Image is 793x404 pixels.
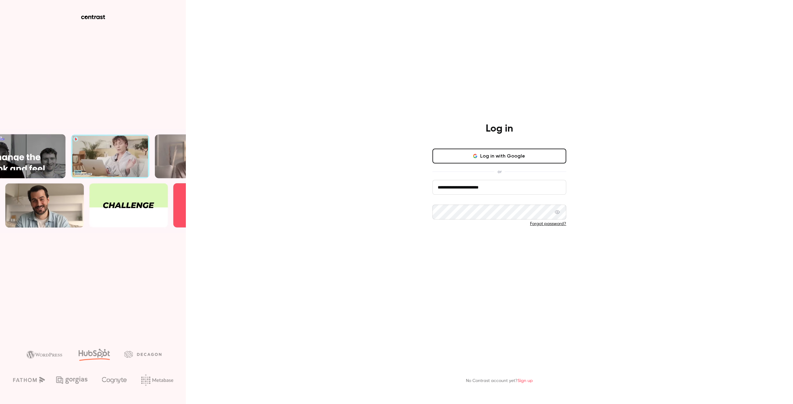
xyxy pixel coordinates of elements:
[518,379,533,383] a: Sign up
[486,123,513,135] h4: Log in
[432,237,566,252] button: Log in
[124,351,161,358] img: decagon
[530,222,566,226] a: Forgot password?
[432,149,566,163] button: Log in with Google
[466,378,533,384] p: No Contrast account yet?
[494,168,505,175] span: or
